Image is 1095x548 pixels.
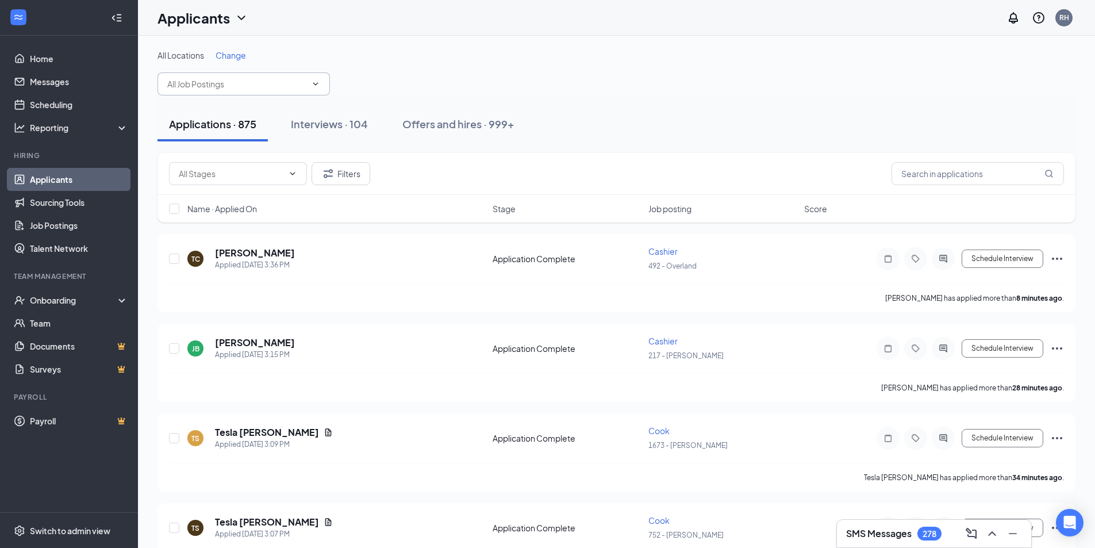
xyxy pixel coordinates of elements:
h3: SMS Messages [846,527,912,540]
a: Team [30,312,128,335]
h1: Applicants [157,8,230,28]
span: Cashier [648,336,678,346]
svg: Ellipses [1050,342,1064,355]
svg: ChevronDown [288,169,297,178]
svg: Document [324,428,333,437]
svg: ChevronDown [235,11,248,25]
button: ChevronUp [983,524,1001,543]
span: 492 - Overland [648,262,697,270]
a: Messages [30,70,128,93]
svg: Notifications [1006,11,1020,25]
span: Cashier [648,246,678,256]
a: Talent Network [30,237,128,260]
input: All Stages [179,167,283,180]
span: Cook [648,515,670,526]
input: Search in applications [892,162,1064,185]
p: Tesla [PERSON_NAME] has applied more than . [864,473,1064,482]
div: Applied [DATE] 3:09 PM [215,439,333,450]
div: Applications · 875 [169,117,256,131]
svg: Filter [321,167,335,181]
span: Cook [648,426,670,436]
div: Application Complete [493,522,641,534]
div: Open Intercom Messenger [1056,509,1084,536]
p: [PERSON_NAME] has applied more than . [881,383,1064,393]
span: 1673 - [PERSON_NAME] [648,441,728,450]
svg: Document [324,518,333,527]
button: Schedule Interview [962,250,1043,268]
a: Applicants [30,168,128,191]
svg: Ellipses [1050,252,1064,266]
button: ComposeMessage [962,524,981,543]
svg: ChevronUp [985,527,999,541]
a: DocumentsCrown [30,335,128,358]
span: 752 - [PERSON_NAME] [648,531,724,539]
a: SurveysCrown [30,358,128,381]
div: Application Complete [493,343,641,354]
svg: Tag [909,254,923,263]
span: All Locations [157,50,204,60]
div: Application Complete [493,432,641,444]
svg: Ellipses [1050,521,1064,535]
div: Reporting [30,122,129,133]
svg: Tag [909,434,923,443]
p: [PERSON_NAME] has applied more than . [885,293,1064,303]
a: PayrollCrown [30,409,128,432]
svg: MagnifyingGlass [1044,169,1054,178]
svg: Analysis [14,122,25,133]
div: TS [191,523,199,533]
span: 217 - [PERSON_NAME] [648,351,724,360]
div: Application Complete [493,253,641,265]
svg: Note [881,344,895,353]
h5: [PERSON_NAME] [215,336,295,349]
span: Job posting [648,203,691,214]
span: Name · Applied On [187,203,257,214]
div: Onboarding [30,294,118,306]
a: Sourcing Tools [30,191,128,214]
div: 278 [923,529,936,539]
div: TS [191,434,199,443]
svg: Note [881,434,895,443]
svg: Tag [909,344,923,353]
button: Schedule Interview [962,519,1043,537]
button: Schedule Interview [962,339,1043,358]
span: Score [804,203,827,214]
svg: Note [881,254,895,263]
b: 8 minutes ago [1016,294,1062,302]
span: Stage [493,203,516,214]
svg: ActiveChat [936,254,950,263]
div: Interviews · 104 [291,117,368,131]
svg: ComposeMessage [965,527,978,541]
div: TC [191,254,200,264]
button: Schedule Interview [962,429,1043,447]
svg: ActiveChat [936,434,950,443]
div: Applied [DATE] 3:36 PM [215,259,295,271]
h5: [PERSON_NAME] [215,247,295,259]
svg: ChevronDown [311,79,320,89]
input: All Job Postings [167,78,306,90]
div: Offers and hires · 999+ [402,117,514,131]
span: Change [216,50,246,60]
h5: Tesla [PERSON_NAME] [215,516,319,528]
button: Minimize [1004,524,1022,543]
div: RH [1059,13,1069,22]
svg: Collapse [111,12,122,24]
div: Switch to admin view [30,525,110,536]
svg: UserCheck [14,294,25,306]
a: Home [30,47,128,70]
b: 28 minutes ago [1012,384,1062,392]
svg: ActiveChat [936,344,950,353]
div: JB [192,344,199,354]
svg: Minimize [1006,527,1020,541]
b: 34 minutes ago [1012,473,1062,482]
svg: WorkstreamLogo [13,12,24,23]
h5: Tesla [PERSON_NAME] [215,426,319,439]
div: Applied [DATE] 3:15 PM [215,349,295,361]
div: Team Management [14,271,126,281]
button: Filter Filters [312,162,370,185]
div: Hiring [14,151,126,160]
svg: Settings [14,525,25,536]
svg: QuestionInfo [1032,11,1046,25]
svg: Ellipses [1050,431,1064,445]
a: Job Postings [30,214,128,237]
div: Applied [DATE] 3:07 PM [215,528,333,540]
